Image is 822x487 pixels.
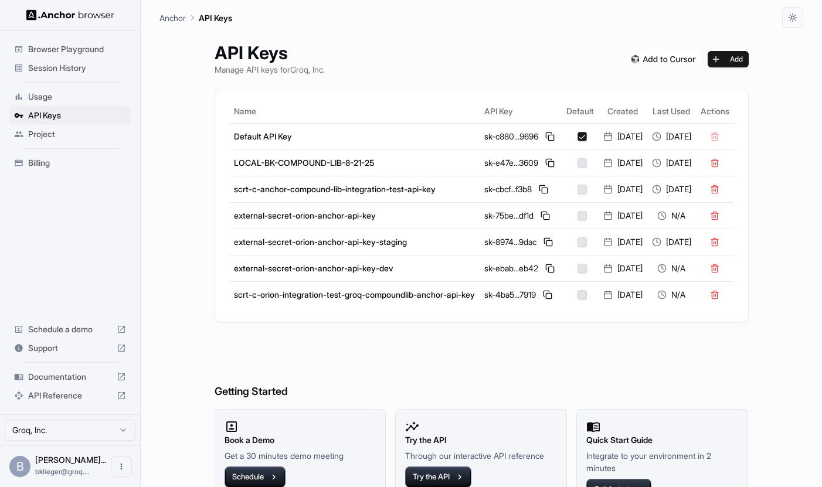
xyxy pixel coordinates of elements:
td: Default API Key [229,123,480,149]
th: API Key [480,100,562,123]
td: external-secret-orion-anchor-api-key-dev [229,255,480,281]
th: Default [562,100,599,123]
th: Created [599,100,647,123]
div: [DATE] [603,131,643,142]
div: [DATE] [652,183,691,195]
h2: Quick Start Guide [586,434,738,447]
button: Copy API key [538,209,552,223]
span: API Keys [28,110,126,121]
div: sk-8974...9dac [484,235,557,249]
span: Benjamin Klieger [35,455,106,465]
span: Schedule a demo [28,323,112,335]
div: N/A [652,210,691,222]
h1: API Keys [215,42,325,63]
th: Name [229,100,480,123]
button: Copy API key [536,182,551,196]
span: Documentation [28,371,112,383]
img: Anchor Logo [26,9,114,21]
div: N/A [652,289,691,301]
div: [DATE] [603,183,643,195]
p: Get a 30 minutes demo meeting [225,449,376,462]
div: sk-4ba5...7919 [484,288,557,302]
p: Integrate to your environment in 2 minutes [586,449,738,474]
td: external-secret-orion-anchor-api-key [229,202,480,229]
div: sk-cbcf...f3b8 [484,182,557,196]
div: Browser Playground [9,40,131,59]
div: Schedule a demo [9,320,131,339]
button: Copy API key [541,235,555,249]
span: Billing [28,157,126,169]
div: [DATE] [652,157,691,169]
button: Copy API key [543,156,557,170]
span: Support [28,342,112,354]
div: [DATE] [652,131,691,142]
div: [DATE] [603,263,643,274]
p: Through our interactive API reference [405,449,557,462]
nav: breadcrumb [159,11,232,24]
h2: Book a Demo [225,434,376,447]
div: [DATE] [652,236,691,248]
span: Project [28,128,126,140]
button: Open menu [111,456,132,477]
h6: Getting Started [215,336,749,400]
button: Copy API key [543,261,557,275]
h2: Try the API [405,434,557,447]
div: N/A [652,263,691,274]
div: [DATE] [603,157,643,169]
div: API Keys [9,106,131,125]
div: Billing [9,154,131,172]
div: [DATE] [603,210,643,222]
span: API Reference [28,390,112,401]
button: Copy API key [541,288,555,302]
div: sk-75be...df1d [484,209,557,223]
span: Session History [28,62,126,74]
th: Actions [696,100,734,123]
div: sk-c880...9696 [484,130,557,144]
div: B [9,456,30,477]
div: Support [9,339,131,357]
td: LOCAL-BK-COMPOUND-LIB-8-21-25 [229,149,480,176]
p: Anchor [159,12,186,24]
td: scrt-c-anchor-compound-lib-integration-test-api-key [229,176,480,202]
button: Add [708,51,749,67]
div: API Reference [9,386,131,405]
span: Browser Playground [28,43,126,55]
span: bklieger@groq.com [35,467,90,476]
div: Documentation [9,367,131,386]
div: Usage [9,87,131,106]
div: sk-ebab...eb42 [484,261,557,275]
span: Usage [28,91,126,103]
div: sk-e47e...3609 [484,156,557,170]
img: Add anchorbrowser MCP server to Cursor [627,51,701,67]
td: external-secret-orion-anchor-api-key-staging [229,229,480,255]
p: Manage API keys for Groq, Inc. [215,63,325,76]
th: Last Used [647,100,696,123]
div: [DATE] [603,236,643,248]
p: API Keys [199,12,232,24]
div: Session History [9,59,131,77]
td: scrt-c-orion-integration-test-groq-compoundlib-anchor-api-key [229,281,480,308]
div: Project [9,125,131,144]
button: Copy API key [543,130,557,144]
div: [DATE] [603,289,643,301]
